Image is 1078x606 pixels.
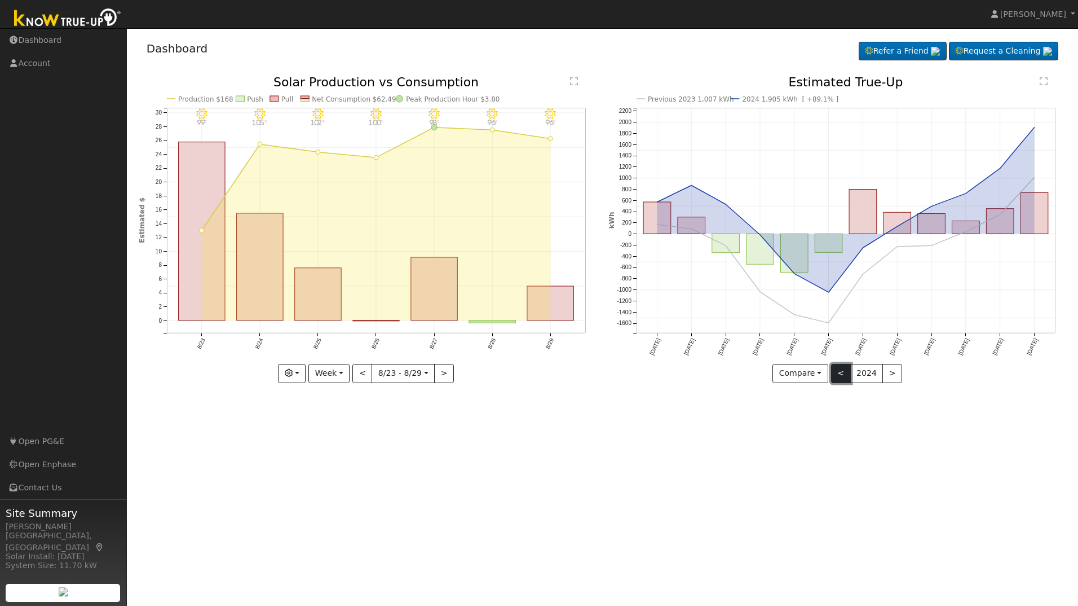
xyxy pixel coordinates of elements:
[619,175,632,181] text: 1000
[155,193,162,199] text: 18
[643,202,671,234] rect: onclick=""
[155,248,162,254] text: 10
[155,179,162,185] text: 20
[158,262,162,269] text: 8
[743,95,839,103] text: 2024 1,905 kWh [ +89.1% ]
[619,164,632,170] text: 1200
[312,337,322,350] text: 8/25
[1040,77,1048,86] text: 
[619,108,632,114] text: 2200
[619,130,632,137] text: 1800
[366,120,386,126] p: 100°
[6,506,121,521] span: Site Summary
[155,165,162,172] text: 22
[428,337,439,350] text: 8/27
[620,253,631,260] text: -400
[1043,47,1052,56] img: retrieve
[316,150,320,155] circle: onclick=""
[689,183,693,188] circle: onclick=""
[895,244,900,249] circle: onclick=""
[957,337,970,356] text: [DATE]
[236,213,282,320] rect: onclick=""
[254,337,264,350] text: 8/24
[723,202,728,207] circle: onclick=""
[620,242,631,248] text: -200
[628,231,631,237] text: 0
[469,320,515,323] rect: onclick=""
[570,77,578,86] text: 
[158,276,162,282] text: 6
[620,275,631,282] text: -800
[59,587,68,596] img: retrieve
[1032,125,1037,130] circle: onclick=""
[992,337,1005,356] text: [DATE]
[312,95,396,103] text: Net Consumption $62.49
[617,320,631,327] text: -1600
[952,221,980,234] rect: onclick=""
[758,232,762,237] circle: onclick=""
[353,320,399,321] rect: onclick=""
[608,212,616,229] text: kWh
[859,42,947,61] a: Refer a Friend
[619,142,632,148] text: 1600
[548,137,553,141] circle: onclick=""
[6,521,121,533] div: [PERSON_NAME]
[6,560,121,572] div: System Size: 11.70 kW
[428,108,440,120] i: 8/27 - Clear
[949,42,1058,61] a: Request a Cleaning
[792,271,797,276] circle: onclick=""
[487,108,498,120] i: 8/28 - Clear
[196,337,206,350] text: 8/23
[487,337,497,350] text: 8/28
[861,246,865,251] circle: onclick=""
[196,108,207,120] i: 8/23 - Clear
[895,225,900,229] circle: onclick=""
[308,120,328,126] p: 102°
[655,222,660,227] circle: onclick=""
[789,75,903,89] text: Estimated True-Up
[619,119,632,125] text: 2000
[1021,193,1049,234] rect: onclick=""
[158,318,162,324] text: 0
[1032,175,1037,180] circle: onclick=""
[155,151,162,157] text: 24
[1026,337,1039,356] text: [DATE]
[648,337,661,356] text: [DATE]
[372,364,435,383] button: 8/23 - 8/29
[1000,10,1066,19] span: [PERSON_NAME]
[178,142,224,320] rect: onclick=""
[717,337,730,356] text: [DATE]
[792,313,797,317] circle: onclick=""
[931,47,940,56] img: retrieve
[964,191,968,196] circle: onclick=""
[370,337,381,350] text: 8/26
[192,120,211,126] p: 99°
[247,95,263,103] text: Push
[147,42,208,55] a: Dashboard
[998,166,1002,171] circle: onclick=""
[712,234,740,253] rect: onclick=""
[622,197,631,204] text: 600
[883,213,911,234] rect: onclick=""
[723,244,728,248] circle: onclick=""
[250,120,269,126] p: 105°
[370,108,382,120] i: 8/26 - Clear
[312,108,324,120] i: 8/25 - Clear
[155,109,162,116] text: 30
[545,108,556,120] i: 8/29 - Clear
[527,286,573,320] rect: onclick=""
[918,214,946,234] rect: onclick=""
[482,120,502,126] p: 96°
[158,290,162,296] text: 4
[617,309,631,315] text: -1400
[374,155,378,160] circle: onclick=""
[541,120,560,126] p: 96°
[987,209,1014,234] rect: onclick=""
[831,364,851,383] button: <
[998,212,1002,217] circle: onclick=""
[929,243,934,248] circle: onclick=""
[929,204,934,209] circle: onclick=""
[352,364,372,383] button: <
[8,6,127,32] img: Know True-Up
[827,290,831,295] circle: onclick=""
